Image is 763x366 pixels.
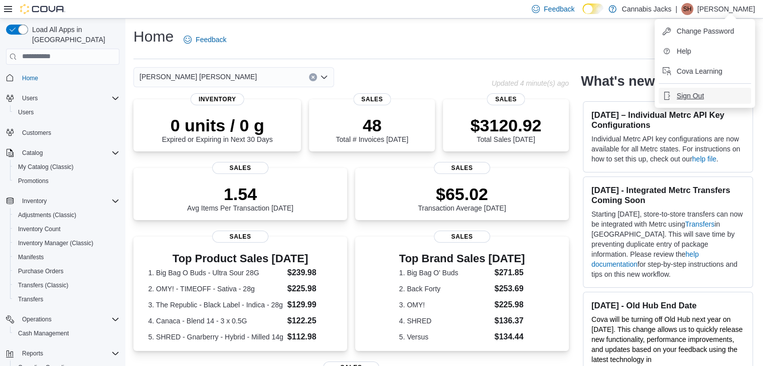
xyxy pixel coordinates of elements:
span: Transfers (Classic) [14,279,119,291]
button: My Catalog (Classic) [10,160,123,174]
button: Cash Management [10,326,123,340]
button: Reports [2,346,123,360]
button: Transfers [10,292,123,306]
dd: $112.98 [287,331,333,343]
div: Soo Han [681,3,693,15]
span: Sales [487,93,525,105]
span: My Catalog (Classic) [14,161,119,173]
h2: What's new [581,73,655,89]
dt: 4. SHRED [399,316,491,326]
button: Sign Out [659,88,751,104]
dd: $253.69 [495,283,525,295]
a: Adjustments (Classic) [14,209,80,221]
a: help documentation [591,250,699,268]
button: Adjustments (Classic) [10,208,123,222]
span: Home [18,72,119,84]
a: Promotions [14,175,53,187]
dd: $122.25 [287,315,333,327]
a: Inventory Count [14,223,65,235]
span: Inventory Count [18,225,61,233]
button: Clear input [309,73,317,81]
button: Manifests [10,250,123,264]
span: Load All Apps in [GEOGRAPHIC_DATA] [28,25,119,45]
button: Help [659,43,751,59]
button: Users [10,105,123,119]
div: Transaction Average [DATE] [418,184,506,212]
p: Updated 4 minute(s) ago [492,79,569,87]
button: Reports [18,347,47,359]
span: Sales [434,162,490,174]
span: [PERSON_NAME] [PERSON_NAME] [139,71,257,83]
a: Transfers (Classic) [14,279,72,291]
button: Operations [2,312,123,326]
button: Inventory [2,194,123,208]
span: Help [677,46,691,56]
span: Inventory Manager (Classic) [14,237,119,249]
dt: 5. SHRED - Gnarberry - Hybrid - Milled 14g [148,332,283,342]
span: Change Password [677,26,734,36]
span: Sales [212,231,268,243]
img: Cova [20,4,65,14]
input: Dark Mode [582,4,603,14]
p: 1.54 [187,184,293,204]
dd: $225.98 [287,283,333,295]
button: Users [18,92,42,104]
span: SH [683,3,692,15]
span: Reports [18,347,119,359]
button: Operations [18,313,56,325]
span: Manifests [14,251,119,263]
span: Transfers [18,295,43,303]
p: $3120.92 [471,115,542,135]
dt: 1. Big Bag O' Buds [399,268,491,278]
button: Inventory [18,195,51,207]
p: 0 units / 0 g [162,115,273,135]
dt: 3. OMY! [399,300,491,310]
h3: Top Brand Sales [DATE] [399,253,525,265]
button: Change Password [659,23,751,39]
span: Operations [22,315,52,323]
button: Cova Learning [659,63,751,79]
button: Promotions [10,174,123,188]
dt: 3. The Republic - Black Label - Indica - 28g [148,300,283,310]
span: Promotions [18,177,49,185]
button: Catalog [2,146,123,160]
span: Operations [18,313,119,325]
span: Users [22,94,38,102]
span: Users [14,106,119,118]
span: Inventory Count [14,223,119,235]
button: Users [2,91,123,105]
div: Expired or Expiring in Next 30 Days [162,115,273,143]
span: Inventory [22,197,47,205]
span: Inventory [18,195,119,207]
a: Purchase Orders [14,265,68,277]
dd: $134.44 [495,331,525,343]
button: Inventory Manager (Classic) [10,236,123,250]
a: Cash Management [14,327,73,339]
button: Catalog [18,147,47,159]
span: Purchase Orders [14,265,119,277]
dd: $129.99 [287,299,333,311]
a: help file [692,155,716,163]
span: Transfers (Classic) [18,281,68,289]
p: [PERSON_NAME] [697,3,755,15]
span: Adjustments (Classic) [18,211,76,219]
dt: 4. Canaca - Blend 14 - 3 x 0.5G [148,316,283,326]
h3: [DATE] – Individual Metrc API Key Configurations [591,110,744,130]
span: Catalog [18,147,119,159]
h1: Home [133,27,174,47]
a: Customers [18,127,55,139]
span: Sales [434,231,490,243]
p: 48 [336,115,408,135]
span: Sales [353,93,391,105]
span: Purchase Orders [18,267,64,275]
h3: Top Product Sales [DATE] [148,253,333,265]
a: Inventory Manager (Classic) [14,237,97,249]
span: Manifests [18,253,44,261]
button: Transfers (Classic) [10,278,123,292]
a: Home [18,72,42,84]
a: My Catalog (Classic) [14,161,78,173]
span: Customers [22,129,51,137]
div: Avg Items Per Transaction [DATE] [187,184,293,212]
p: Cannabis Jacks [622,3,671,15]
